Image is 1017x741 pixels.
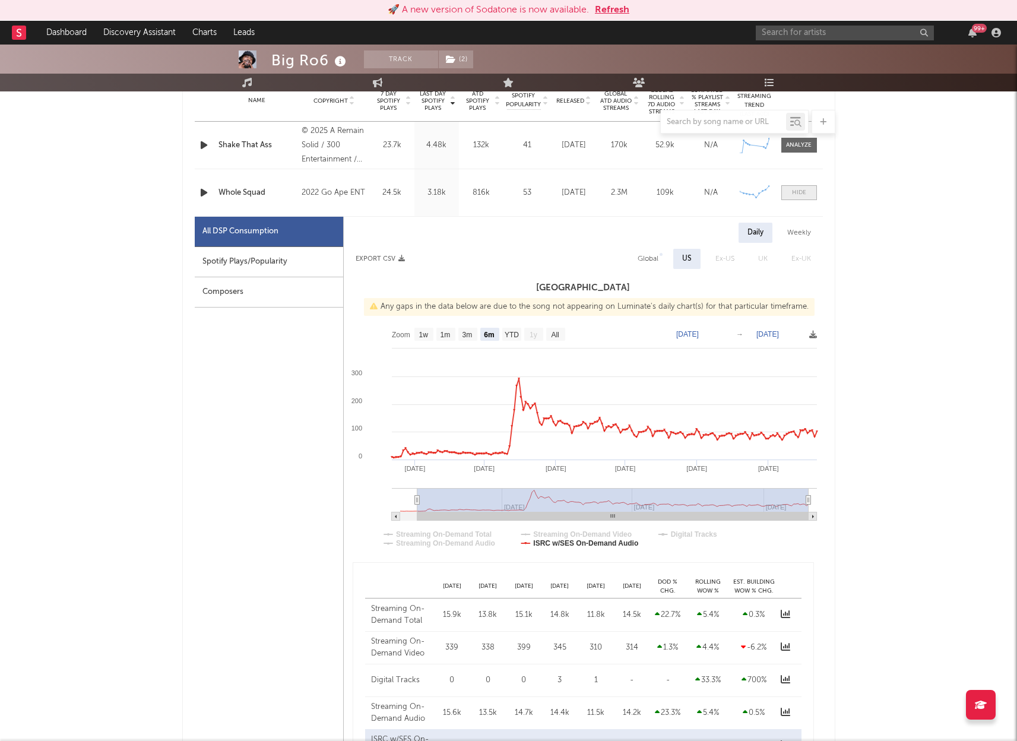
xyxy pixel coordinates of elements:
text: [DATE] [404,465,425,472]
div: 13.5k [473,707,503,719]
div: [DATE] [614,582,650,591]
button: Export CSV [356,255,405,262]
span: ATD Spotify Plays [462,90,493,112]
div: 170k [600,140,639,151]
text: ISRC w/SES On-Demand Audio [533,539,638,547]
a: Charts [184,21,225,45]
text: [DATE] [676,330,699,338]
div: 53 [506,187,548,199]
div: 345 [545,642,575,654]
div: Est. Building WoW % Chg. [730,578,778,595]
div: 0 [509,674,539,686]
div: 15.9k [437,609,467,621]
text: Streaming On-Demand Total [396,530,492,539]
text: 0 [358,452,362,460]
span: Estimated % Playlist Streams Last Day [691,87,724,115]
div: 338 [473,642,503,654]
div: - [617,674,647,686]
text: Streaming On-Demand Video [533,530,632,539]
div: 5.4 % [689,609,727,621]
text: 3m [462,331,472,339]
div: Global [638,252,658,266]
div: Shake That Ass [218,140,296,151]
div: Streaming On-Demand Total [371,603,431,626]
text: [DATE] [758,465,778,472]
div: All DSP Consumption [202,224,278,239]
div: 11.8k [581,609,611,621]
button: Refresh [595,3,629,17]
div: [DATE] [554,140,594,151]
div: 5.4 % [689,707,727,719]
text: Digital Tracks [670,530,717,539]
div: - [653,674,683,686]
span: Last Day Spotify Plays [417,90,449,112]
div: [DATE] [434,582,470,591]
div: 14.8k [545,609,575,621]
div: 14.7k [509,707,539,719]
div: All DSP Consumption [195,217,343,247]
text: YTD [504,331,518,339]
div: Global Streaming Trend (Last 60D) [737,83,772,119]
div: Streaming On-Demand Audio [371,701,431,724]
div: 99 + [972,24,987,33]
div: Name [218,96,296,105]
div: Big Ro6 [271,50,349,70]
div: 24.5k [373,187,411,199]
div: 2022 Go Ape ENT [302,186,366,200]
div: -6.2 % [733,642,775,654]
span: Global ATD Audio Streams [600,90,632,112]
button: (2) [439,50,473,68]
div: 310 [581,642,611,654]
div: [DATE] [542,582,578,591]
text: Zoom [392,331,410,339]
div: 11.5k [581,707,611,719]
span: ( 2 ) [438,50,474,68]
a: Whole Squad [218,187,296,199]
div: 109k [645,187,685,199]
div: 0.3 % [733,609,775,621]
div: Spotify Plays/Popularity [195,247,343,277]
div: Digital Tracks [371,674,431,686]
div: 14.2k [617,707,647,719]
div: Rolling WoW % Chg. [686,578,730,595]
div: 15.1k [509,609,539,621]
div: N/A [691,140,731,151]
div: 1.3 % [653,642,683,654]
text: → [736,330,743,338]
span: Global Rolling 7D Audio Streams [645,87,678,115]
div: 314 [617,642,647,654]
div: 132k [462,140,500,151]
button: Track [364,50,438,68]
div: N/A [691,187,731,199]
div: 14.4k [545,707,575,719]
text: 6m [484,331,494,339]
div: 23.3 % [653,707,683,719]
div: Any gaps in the data below are due to the song not appearing on Luminate's daily chart(s) for tha... [364,298,815,316]
div: 🚀 A new version of Sodatone is now available. [388,3,589,17]
div: 0 [437,674,467,686]
div: 22.7 % [653,609,683,621]
button: 99+ [968,28,977,37]
div: 0.5 % [733,707,775,719]
div: Daily [739,223,772,243]
div: [DATE] [506,582,542,591]
a: Dashboard [38,21,95,45]
a: Discovery Assistant [95,21,184,45]
div: [DATE] [578,582,614,591]
text: 300 [351,369,362,376]
div: 14.5k [617,609,647,621]
div: 23.7k [373,140,411,151]
a: Leads [225,21,263,45]
div: 700 % [733,674,775,686]
div: 2.3M [600,187,639,199]
text: 200 [351,397,362,404]
div: 0 [473,674,503,686]
div: 33.3 % [689,674,727,686]
text: 1m [440,331,450,339]
text: Streaming On-Demand Audio [396,539,495,547]
text: [DATE] [614,465,635,472]
span: 7 Day Spotify Plays [373,90,404,112]
input: Search for artists [756,26,934,40]
div: 4.48k [417,140,456,151]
